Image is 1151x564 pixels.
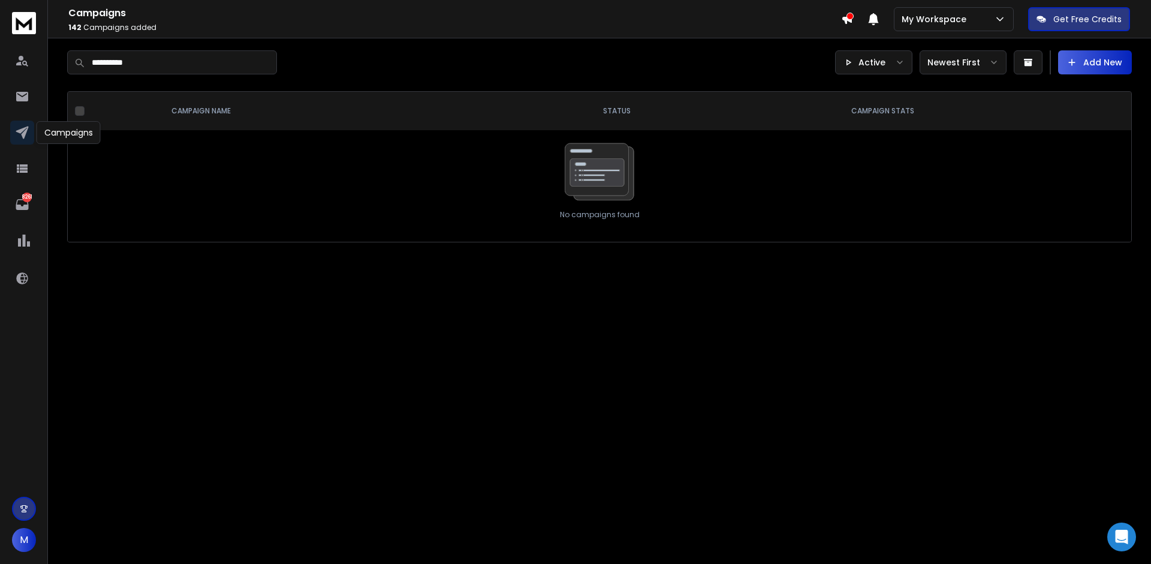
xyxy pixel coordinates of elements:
[1028,7,1130,31] button: Get Free Credits
[902,13,971,25] p: My Workspace
[10,193,34,217] a: 8261
[1058,50,1132,74] button: Add New
[68,22,82,32] span: 142
[37,121,101,144] div: Campaigns
[157,92,520,130] th: CAMPAIGN NAME
[1107,523,1136,551] div: Open Intercom Messenger
[22,193,32,202] p: 8261
[68,6,841,20] h1: Campaigns
[12,528,36,552] button: M
[713,92,1052,130] th: CAMPAIGN STATS
[560,210,640,220] p: No campaigns found
[1053,13,1122,25] p: Get Free Credits
[68,23,841,32] p: Campaigns added
[920,50,1007,74] button: Newest First
[858,56,885,68] p: Active
[520,92,713,130] th: STATUS
[12,12,36,34] img: logo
